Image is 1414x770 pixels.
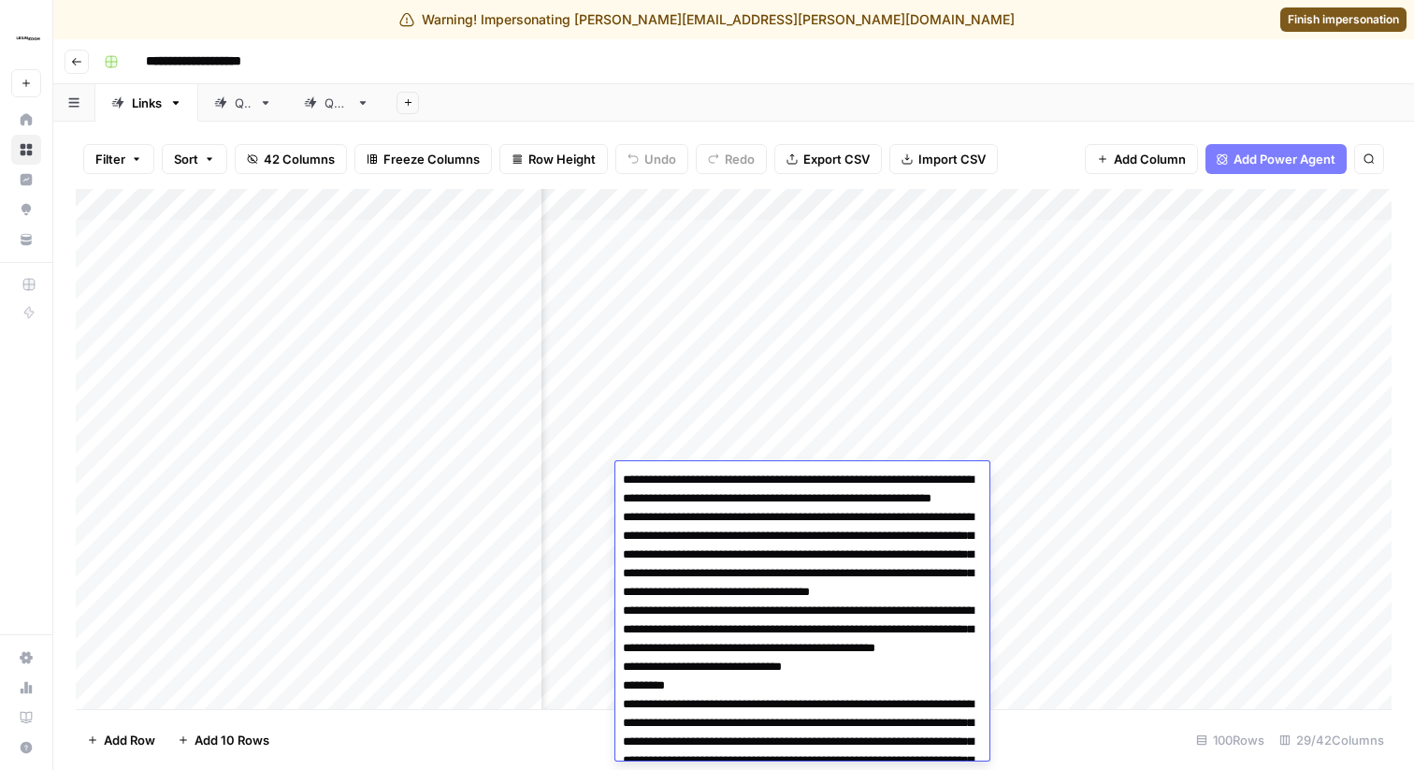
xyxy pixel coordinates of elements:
[889,144,998,174] button: Import CSV
[1205,144,1347,174] button: Add Power Agent
[76,725,166,755] button: Add Row
[95,84,198,122] a: Links
[288,84,385,122] a: QA2
[354,144,492,174] button: Freeze Columns
[83,144,154,174] button: Filter
[264,150,335,168] span: 42 Columns
[1114,150,1186,168] span: Add Column
[1288,11,1399,28] span: Finish impersonation
[162,144,227,174] button: Sort
[725,150,755,168] span: Redo
[1272,725,1392,755] div: 29/42 Columns
[11,22,45,55] img: LegalZoom Logo
[11,15,41,62] button: Workspace: LegalZoom
[11,703,41,733] a: Learning Hub
[918,150,986,168] span: Import CSV
[132,94,162,112] div: Links
[166,725,281,755] button: Add 10 Rows
[1189,725,1272,755] div: 100 Rows
[235,144,347,174] button: 42 Columns
[528,150,596,168] span: Row Height
[11,165,41,195] a: Insights
[11,195,41,225] a: Opportunities
[104,731,155,749] span: Add Row
[235,94,252,112] div: QA
[174,150,198,168] span: Sort
[1085,144,1198,174] button: Add Column
[615,144,688,174] button: Undo
[774,144,882,174] button: Export CSV
[383,150,480,168] span: Freeze Columns
[11,225,41,254] a: Your Data
[11,673,41,703] a: Usage
[11,733,41,763] button: Help + Support
[195,731,269,749] span: Add 10 Rows
[11,135,41,165] a: Browse
[803,150,870,168] span: Export CSV
[11,105,41,135] a: Home
[95,150,125,168] span: Filter
[499,144,608,174] button: Row Height
[198,84,288,122] a: QA
[399,10,1015,29] div: Warning! Impersonating [PERSON_NAME][EMAIL_ADDRESS][PERSON_NAME][DOMAIN_NAME]
[644,150,676,168] span: Undo
[1234,150,1335,168] span: Add Power Agent
[696,144,767,174] button: Redo
[11,643,41,673] a: Settings
[325,94,349,112] div: QA2
[1280,7,1407,32] a: Finish impersonation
